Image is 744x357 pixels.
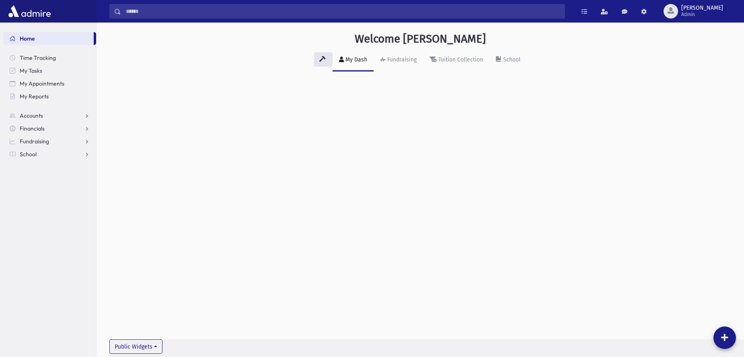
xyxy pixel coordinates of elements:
a: My Dash [333,49,374,71]
span: My Tasks [20,67,42,74]
span: Accounts [20,112,43,119]
span: My Reports [20,93,49,100]
span: School [20,151,37,158]
a: Tuition Collection [423,49,489,71]
a: School [489,49,527,71]
a: Accounts [3,109,96,122]
a: School [3,148,96,161]
a: Time Tracking [3,51,96,64]
input: Search [121,4,565,18]
span: Home [20,35,35,42]
span: Admin [681,11,723,18]
a: Financials [3,122,96,135]
div: Fundraising [386,56,417,63]
span: Time Tracking [20,54,56,61]
a: My Reports [3,90,96,103]
span: [PERSON_NAME] [681,5,723,11]
a: Fundraising [374,49,423,71]
span: My Appointments [20,80,64,87]
div: School [501,56,520,63]
a: My Appointments [3,77,96,90]
a: Fundraising [3,135,96,148]
h3: Welcome [PERSON_NAME] [355,32,486,46]
a: My Tasks [3,64,96,77]
button: Public Widgets [109,339,162,354]
img: AdmirePro [6,3,53,19]
div: Tuition Collection [437,56,483,63]
div: My Dash [344,56,367,63]
span: Financials [20,125,45,132]
a: Home [3,32,94,45]
span: Fundraising [20,138,49,145]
